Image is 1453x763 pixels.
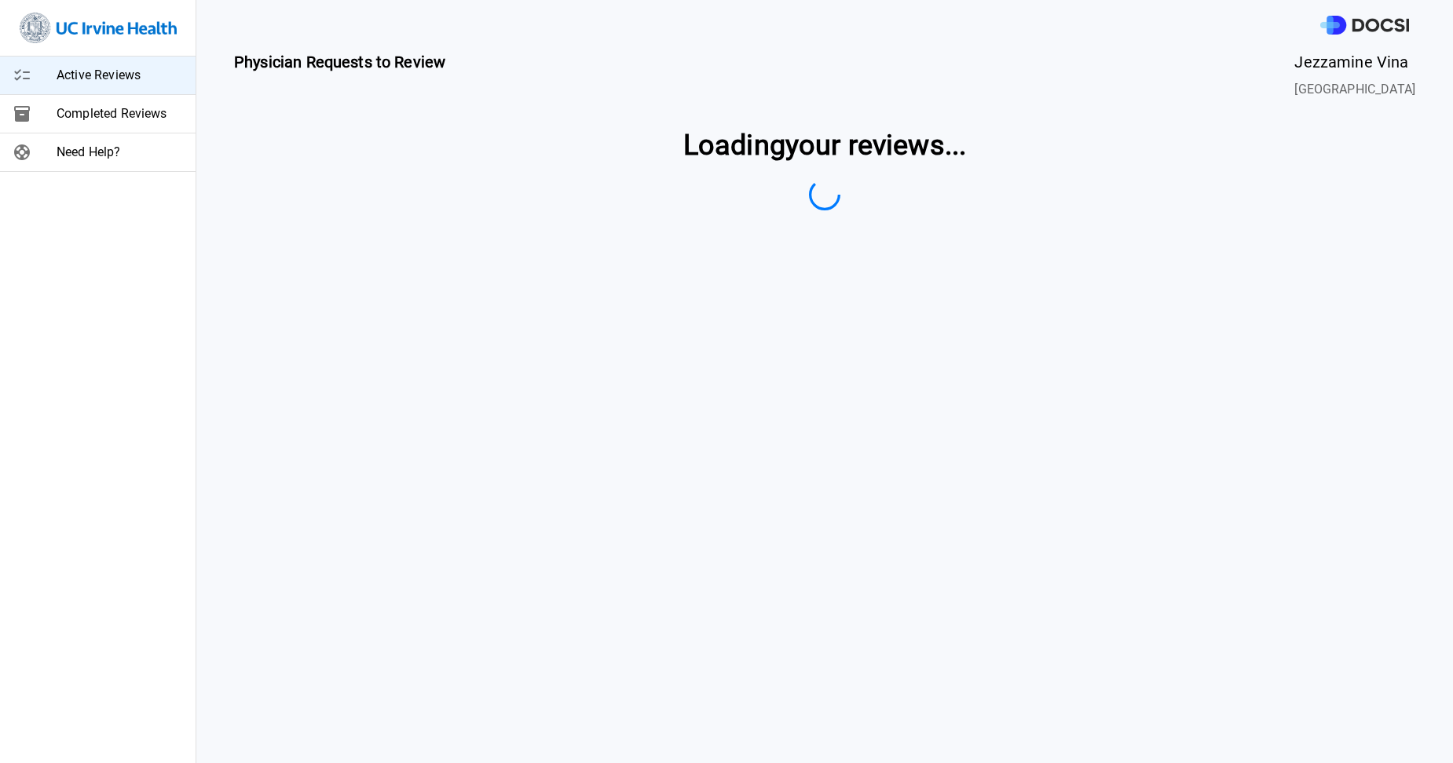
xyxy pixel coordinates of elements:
[1320,16,1409,35] img: DOCSI Logo
[57,66,183,85] span: Active Reviews
[234,50,445,99] span: Physician Requests to Review
[57,143,183,162] span: Need Help?
[57,104,183,123] span: Completed Reviews
[1294,80,1415,99] span: [GEOGRAPHIC_DATA]
[1294,50,1415,74] span: Jezzamine Vina
[683,124,966,166] span: Loading your reviews ...
[20,13,177,43] img: Site Logo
